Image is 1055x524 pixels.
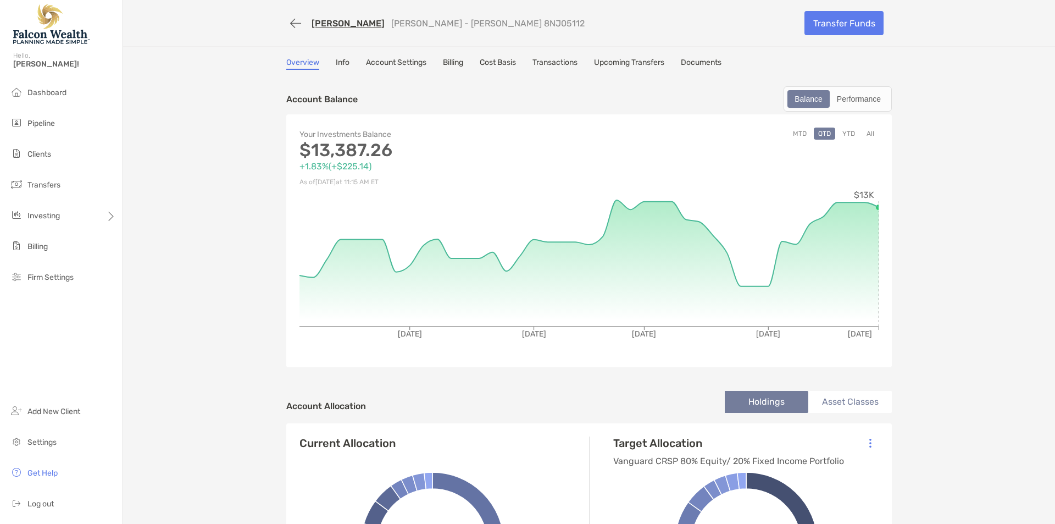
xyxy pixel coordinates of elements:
[27,407,80,416] span: Add New Client
[10,404,23,417] img: add_new_client icon
[804,11,884,35] a: Transfer Funds
[27,438,57,447] span: Settings
[480,58,516,70] a: Cost Basis
[299,159,589,173] p: +1.83% ( +$225.14 )
[10,270,23,283] img: firm-settings icon
[398,329,422,339] tspan: [DATE]
[299,128,589,141] p: Your Investments Balance
[814,128,835,140] button: QTD
[594,58,664,70] a: Upcoming Transfers
[789,91,829,107] div: Balance
[312,18,385,29] a: [PERSON_NAME]
[13,59,116,69] span: [PERSON_NAME]!
[13,4,90,44] img: Falcon Wealth Planning Logo
[299,437,396,450] h4: Current Allocation
[10,497,23,510] img: logout icon
[854,190,874,200] tspan: $13K
[522,329,546,339] tspan: [DATE]
[681,58,721,70] a: Documents
[808,391,892,413] li: Asset Classes
[869,438,871,448] img: Icon List Menu
[27,242,48,251] span: Billing
[10,178,23,191] img: transfers icon
[862,128,879,140] button: All
[299,175,589,189] p: As of [DATE] at 11:15 AM ET
[848,329,872,339] tspan: [DATE]
[27,273,74,282] span: Firm Settings
[27,180,60,190] span: Transfers
[613,437,844,450] h4: Target Allocation
[391,18,585,29] p: [PERSON_NAME] - [PERSON_NAME] 8NJ05112
[443,58,463,70] a: Billing
[10,116,23,129] img: pipeline icon
[366,58,426,70] a: Account Settings
[10,208,23,222] img: investing icon
[27,468,58,478] span: Get Help
[27,119,55,128] span: Pipeline
[10,466,23,479] img: get-help icon
[10,85,23,98] img: dashboard icon
[286,401,366,411] h4: Account Allocation
[632,329,656,339] tspan: [DATE]
[831,91,887,107] div: Performance
[299,144,589,157] p: $13,387.26
[286,92,358,106] p: Account Balance
[10,147,23,160] img: clients icon
[532,58,578,70] a: Transactions
[10,239,23,252] img: billing icon
[336,58,349,70] a: Info
[27,88,66,97] span: Dashboard
[27,499,54,509] span: Log out
[784,86,892,112] div: segmented control
[286,58,319,70] a: Overview
[27,211,60,220] span: Investing
[10,435,23,448] img: settings icon
[756,329,780,339] tspan: [DATE]
[725,391,808,413] li: Holdings
[838,128,859,140] button: YTD
[613,454,844,468] p: Vanguard CRSP 80% Equity/ 20% Fixed Income Portfolio
[789,128,811,140] button: MTD
[27,150,51,159] span: Clients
